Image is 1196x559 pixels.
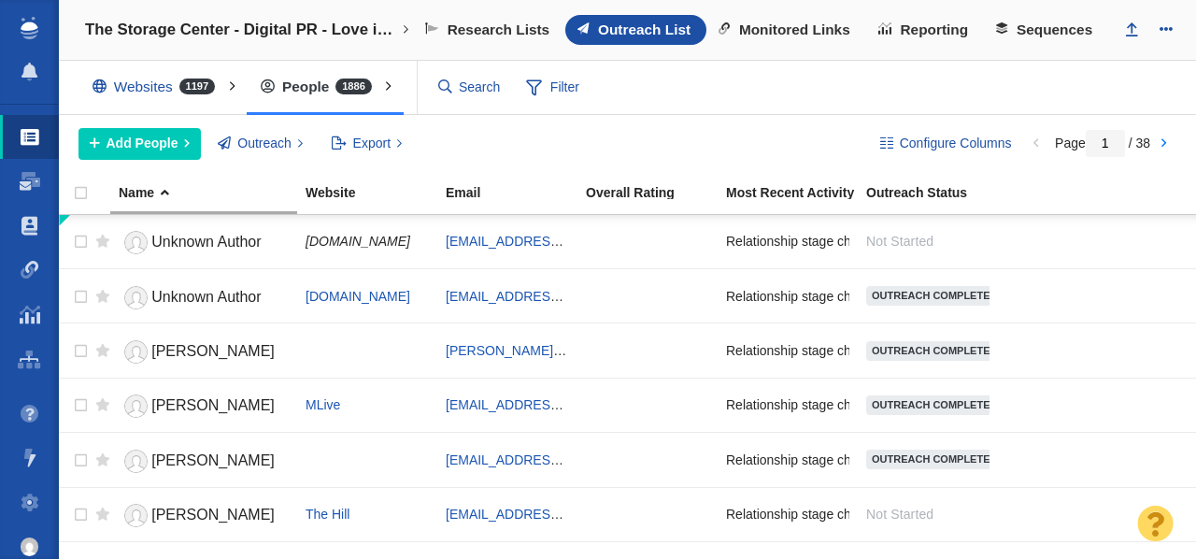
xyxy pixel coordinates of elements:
div: Most Recent Activity [726,186,864,199]
span: Research Lists [448,21,550,38]
a: [EMAIL_ADDRESS][DOMAIN_NAME] [446,507,667,522]
span: Add People [107,134,178,153]
a: [EMAIL_ADDRESS][DOMAIN_NAME] [446,289,667,304]
div: Name [119,186,304,199]
button: Add People [78,128,201,160]
span: Monitored Links [739,21,850,38]
span: Unknown Author [151,289,261,305]
a: [PERSON_NAME] [119,390,289,423]
a: Overall Rating [586,186,724,202]
span: Unknown Author [151,234,261,250]
span: [PERSON_NAME] [151,343,275,359]
a: The Hill [306,507,349,522]
img: 4d4450a2c5952a6e56f006464818e682 [21,537,39,556]
span: 1197 [179,79,215,94]
button: Export [320,128,413,160]
a: [PERSON_NAME][EMAIL_ADDRESS][PERSON_NAME][DOMAIN_NAME] [446,343,883,358]
div: Websites [78,65,237,108]
span: Relationship stage changed to: Attempting To Reach, 2 Attempts [726,451,1099,468]
a: Reporting [866,15,984,45]
div: Website [306,186,444,199]
button: Outreach [207,128,314,160]
span: Page / 38 [1055,136,1150,150]
a: [EMAIL_ADDRESS][DOMAIN_NAME] [446,234,667,249]
h4: The Storage Center - Digital PR - Love in the Time of Clutter [85,21,400,39]
a: Sequences [984,15,1108,45]
a: Research Lists [413,15,565,45]
div: Outreach Status [866,186,1004,199]
a: Email [446,186,584,202]
span: Reporting [901,21,969,38]
a: [PERSON_NAME] [119,336,289,368]
span: Outreach List [598,21,691,38]
span: Configure Columns [900,134,1012,153]
button: Configure Columns [869,128,1022,160]
a: [PERSON_NAME] [119,445,289,478]
span: [PERSON_NAME] [151,397,275,413]
span: Sequences [1017,21,1092,38]
span: Relationship stage changed to: Attempting To Reach, 3 Attempts [726,288,1099,305]
span: Relationship stage changed to: Unsuccessful - No Reply [726,506,1052,523]
span: Filter [516,70,591,106]
span: Relationship stage changed to: Unsuccessful - No Reply [726,233,1052,250]
span: [PERSON_NAME] [151,452,275,468]
a: MLive [306,397,340,412]
a: Unknown Author [119,281,289,314]
span: Relationship stage changed to: Attempting To Reach, 1 Attempt [726,396,1092,413]
a: Outreach List [565,15,706,45]
a: [DOMAIN_NAME] [306,289,410,304]
a: Unknown Author [119,226,289,259]
span: Outreach [237,134,292,153]
a: Website [306,186,444,202]
img: buzzstream_logo_iconsimple.png [21,17,37,39]
a: [EMAIL_ADDRESS][DOMAIN_NAME] [446,397,667,412]
span: Export [353,134,391,153]
div: Email [446,186,584,199]
a: [PERSON_NAME] [119,499,289,532]
span: [DOMAIN_NAME] [306,234,410,249]
div: Overall Rating [586,186,724,199]
a: Name [119,186,304,202]
span: [PERSON_NAME] [151,507,275,523]
a: Monitored Links [706,15,866,45]
a: [EMAIL_ADDRESS][PERSON_NAME][DOMAIN_NAME] [446,452,775,467]
input: Search [431,71,509,104]
span: Relationship stage changed to: Attempting To Reach, 2 Attempts [726,342,1099,359]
